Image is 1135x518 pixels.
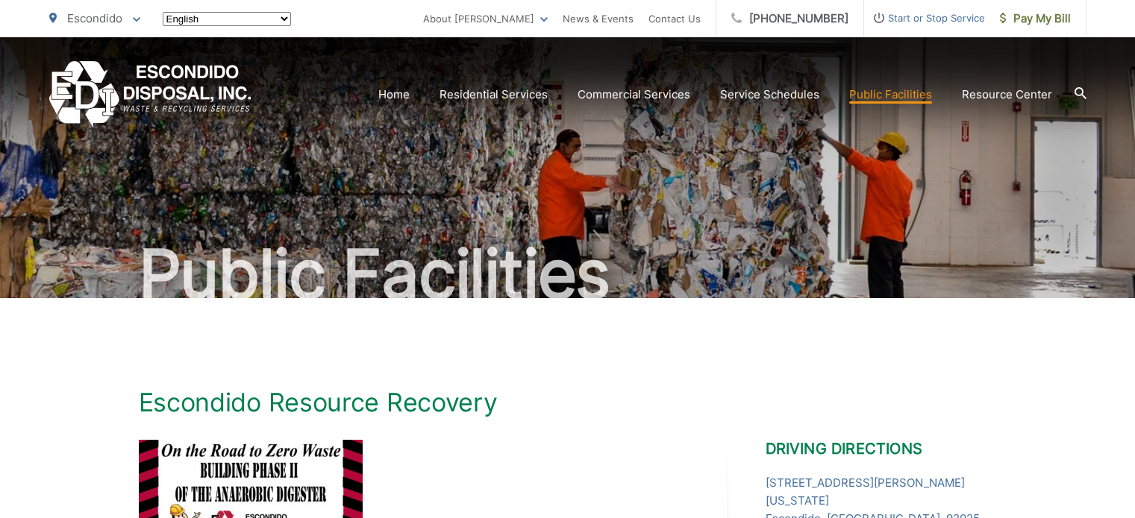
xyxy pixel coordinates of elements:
a: Resource Center [962,86,1052,104]
h2: Public Facilities [49,237,1086,312]
a: Service Schedules [720,86,819,104]
select: Select a language [163,12,291,26]
h2: Driving Directions [766,440,997,458]
span: Pay My Bill [1000,10,1071,28]
a: Public Facilities [849,86,932,104]
a: EDCD logo. Return to the homepage. [49,61,251,127]
a: Commercial Services [578,86,690,104]
a: Home [378,86,410,104]
a: About [PERSON_NAME] [423,10,548,28]
a: Residential Services [440,86,548,104]
span: Escondido [67,11,122,25]
a: News & Events [563,10,634,28]
a: Contact Us [648,10,701,28]
h1: Escondido Resource Recovery [139,388,997,417]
